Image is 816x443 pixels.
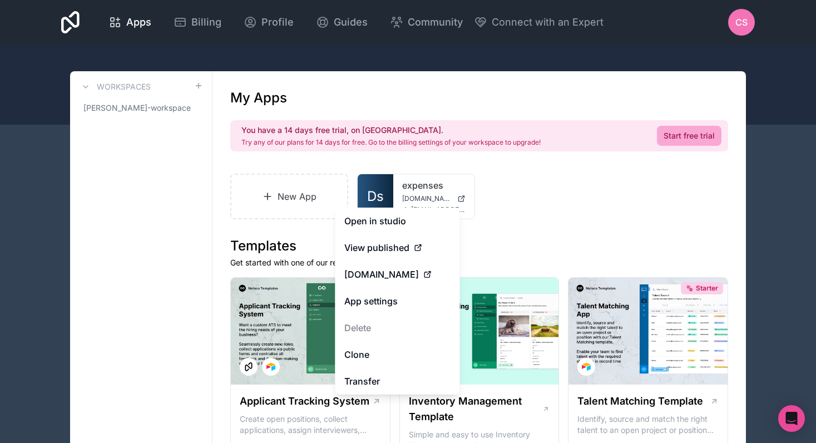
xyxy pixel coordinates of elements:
h1: Talent Matching Template [577,393,703,409]
span: [DOMAIN_NAME] [402,194,453,203]
h1: Applicant Tracking System [240,393,369,409]
a: Profile [235,10,303,35]
div: Open Intercom Messenger [778,405,805,432]
button: Delete [335,314,460,341]
a: Transfer [335,368,460,395]
span: CS [735,16,748,29]
a: View published [335,234,460,261]
span: Connect with an Expert [492,14,604,30]
a: App settings [335,288,460,314]
span: Community [408,14,463,30]
p: Get started with one of our ready-made templates [230,257,728,268]
span: [PERSON_NAME]-workspace [83,102,191,114]
p: Try any of our plans for 14 days for free. Go to the billing settings of your workspace to upgrade! [241,138,541,147]
h1: Templates [230,237,728,255]
a: [DOMAIN_NAME] [402,194,466,203]
img: Airtable Logo [582,362,591,371]
a: New App [230,174,348,219]
span: Ds [367,188,384,205]
span: Starter [696,284,718,293]
span: Guides [334,14,368,30]
a: Community [381,10,472,35]
a: Clone [335,341,460,368]
h2: You have a 14 days free trial, on [GEOGRAPHIC_DATA]. [241,125,541,136]
h3: Workspaces [97,81,151,92]
span: View published [344,241,409,254]
a: Open in studio [335,208,460,234]
a: Start free trial [657,126,721,146]
h1: My Apps [230,89,287,107]
p: Identify, source and match the right talent to an open project or position with our Talent Matchi... [577,414,719,436]
img: Airtable Logo [266,362,275,371]
a: Workspaces [79,80,151,93]
span: Apps [126,14,151,30]
h1: Inventory Management Template [409,393,542,425]
a: Ds [358,174,393,219]
a: [DOMAIN_NAME] [335,261,460,288]
button: Connect with an Expert [474,14,604,30]
a: expenses [402,179,466,192]
a: Apps [100,10,160,35]
a: [PERSON_NAME]-workspace [79,98,203,118]
span: Billing [191,14,221,30]
p: Create open positions, collect applications, assign interviewers, centralise candidate feedback a... [240,414,381,436]
a: Billing [165,10,230,35]
span: Profile [261,14,294,30]
a: Guides [307,10,377,35]
span: [DOMAIN_NAME] [344,268,419,281]
span: [EMAIL_ADDRESS][DOMAIN_NAME] [411,205,466,214]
